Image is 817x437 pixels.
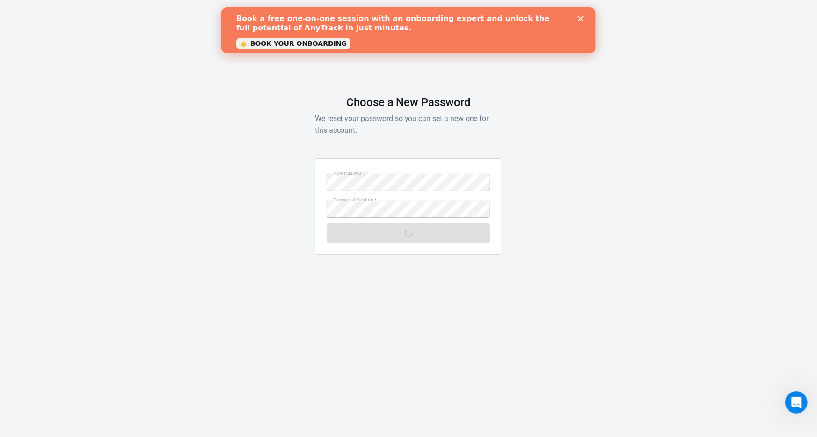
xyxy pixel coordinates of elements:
[785,391,808,414] iframe: Intercom live chat
[221,7,596,53] iframe: Intercom live chat banner
[315,113,502,136] p: We reset your password so you can set a new one for this account.
[333,196,377,203] label: Password Confirm
[346,96,471,109] h1: Choose a New Password
[333,170,369,177] label: New Password
[357,8,366,14] div: Close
